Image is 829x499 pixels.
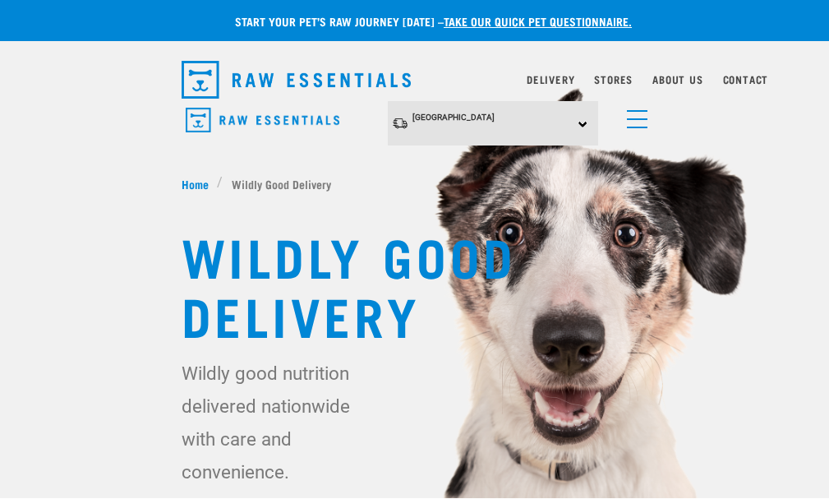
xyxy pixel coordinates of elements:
[182,225,648,344] h1: Wildly Good Delivery
[594,76,633,82] a: Stores
[182,175,209,192] span: Home
[182,175,218,192] a: Home
[182,175,648,192] nav: breadcrumbs
[652,76,702,82] a: About Us
[527,76,574,82] a: Delivery
[412,113,495,122] span: [GEOGRAPHIC_DATA]
[444,18,632,24] a: take our quick pet questionnaire.
[182,61,412,99] img: Raw Essentials Logo
[182,357,368,488] p: Wildly good nutrition delivered nationwide with care and convenience.
[723,76,769,82] a: Contact
[186,108,339,133] img: Raw Essentials Logo
[392,117,408,130] img: van-moving.png
[619,100,648,130] a: menu
[168,54,661,105] nav: dropdown navigation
